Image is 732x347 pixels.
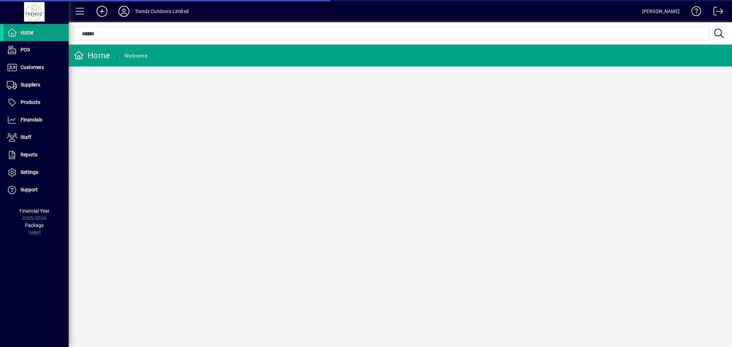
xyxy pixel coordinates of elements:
[21,99,40,105] span: Products
[3,111,69,129] a: Financials
[3,146,69,164] a: Reports
[686,1,701,24] a: Knowledge Base
[21,29,33,35] span: Home
[708,1,723,24] a: Logout
[3,164,69,181] a: Settings
[21,64,44,70] span: Customers
[25,223,44,228] span: Package
[21,169,38,175] span: Settings
[21,82,40,87] span: Suppliers
[135,6,189,17] div: Trendz Outdoors Limited
[124,50,147,61] div: Welcome
[21,134,31,140] span: Staff
[3,94,69,111] a: Products
[91,5,113,17] button: Add
[3,41,69,59] a: POS
[21,187,38,192] span: Support
[21,152,37,157] span: Reports
[21,47,30,52] span: POS
[3,181,69,199] a: Support
[3,129,69,146] a: Staff
[3,76,69,94] a: Suppliers
[21,117,42,122] span: Financials
[74,50,110,61] div: Home
[642,6,679,17] div: [PERSON_NAME]
[3,59,69,76] a: Customers
[20,208,49,214] span: Financial Year
[113,5,135,17] button: Profile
